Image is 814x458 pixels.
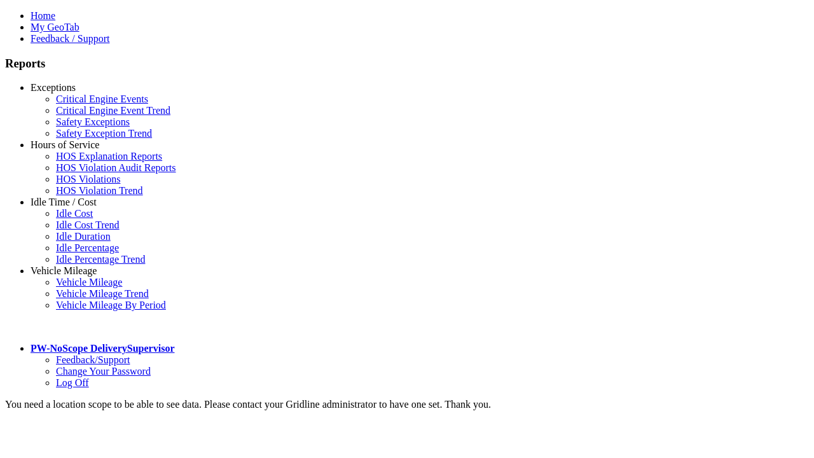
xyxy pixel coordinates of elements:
[31,139,99,150] a: Hours of Service
[56,185,143,196] a: HOS Violation Trend
[56,354,130,365] a: Feedback/Support
[56,162,176,173] a: HOS Violation Audit Reports
[56,254,145,265] a: Idle Percentage Trend
[31,33,109,44] a: Feedback / Support
[56,94,148,104] a: Critical Engine Events
[31,343,174,354] a: PW-NoScope DeliverySupervisor
[56,128,152,139] a: Safety Exception Trend
[56,151,162,162] a: HOS Explanation Reports
[56,366,151,377] a: Change Your Password
[56,116,130,127] a: Safety Exceptions
[31,197,97,207] a: Idle Time / Cost
[56,242,119,253] a: Idle Percentage
[56,288,149,299] a: Vehicle Mileage Trend
[56,300,166,310] a: Vehicle Mileage By Period
[31,22,79,32] a: My GeoTab
[31,82,76,93] a: Exceptions
[56,277,122,288] a: Vehicle Mileage
[56,377,89,388] a: Log Off
[56,219,120,230] a: Idle Cost Trend
[31,10,55,21] a: Home
[5,399,809,410] div: You need a location scope to be able to see data. Please contact your Gridline administrator to h...
[56,208,93,219] a: Idle Cost
[56,231,111,242] a: Idle Duration
[5,57,809,71] h3: Reports
[56,174,120,184] a: HOS Violations
[56,105,170,116] a: Critical Engine Event Trend
[31,265,97,276] a: Vehicle Mileage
